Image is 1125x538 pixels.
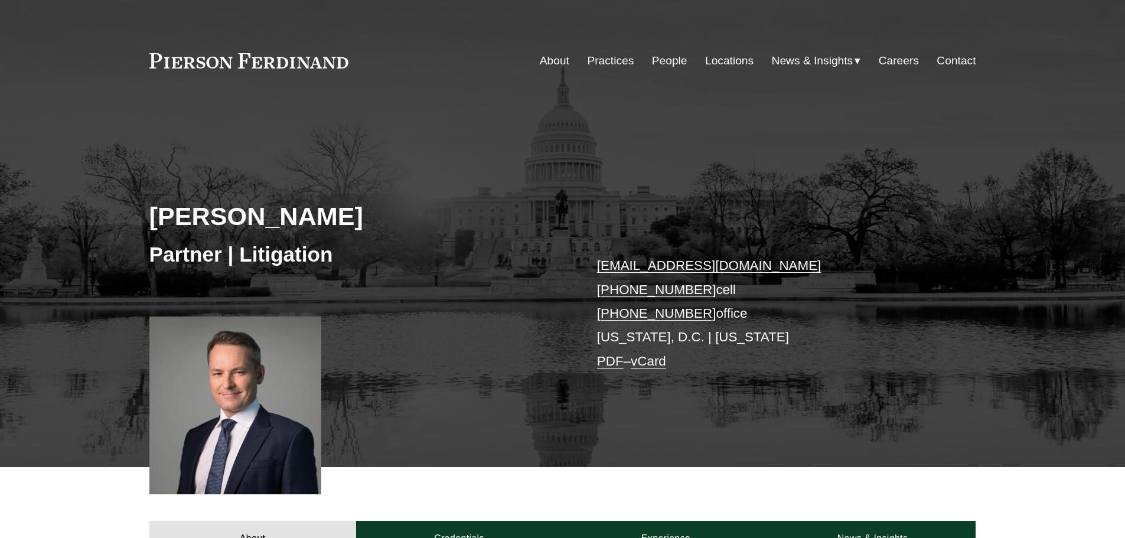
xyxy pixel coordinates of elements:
a: folder dropdown [772,50,861,72]
span: News & Insights [772,51,853,71]
a: vCard [631,354,666,369]
a: Careers [879,50,919,72]
a: [EMAIL_ADDRESS][DOMAIN_NAME] [597,258,821,273]
h2: [PERSON_NAME] [149,201,563,231]
a: Locations [705,50,754,72]
a: [PHONE_NUMBER] [597,306,716,321]
a: Contact [937,50,976,72]
a: People [652,50,687,72]
a: [PHONE_NUMBER] [597,282,716,297]
a: Practices [587,50,634,72]
a: PDF [597,354,624,369]
a: About [540,50,569,72]
p: cell office [US_STATE], D.C. | [US_STATE] – [597,254,941,373]
h3: Partner | Litigation [149,242,563,268]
